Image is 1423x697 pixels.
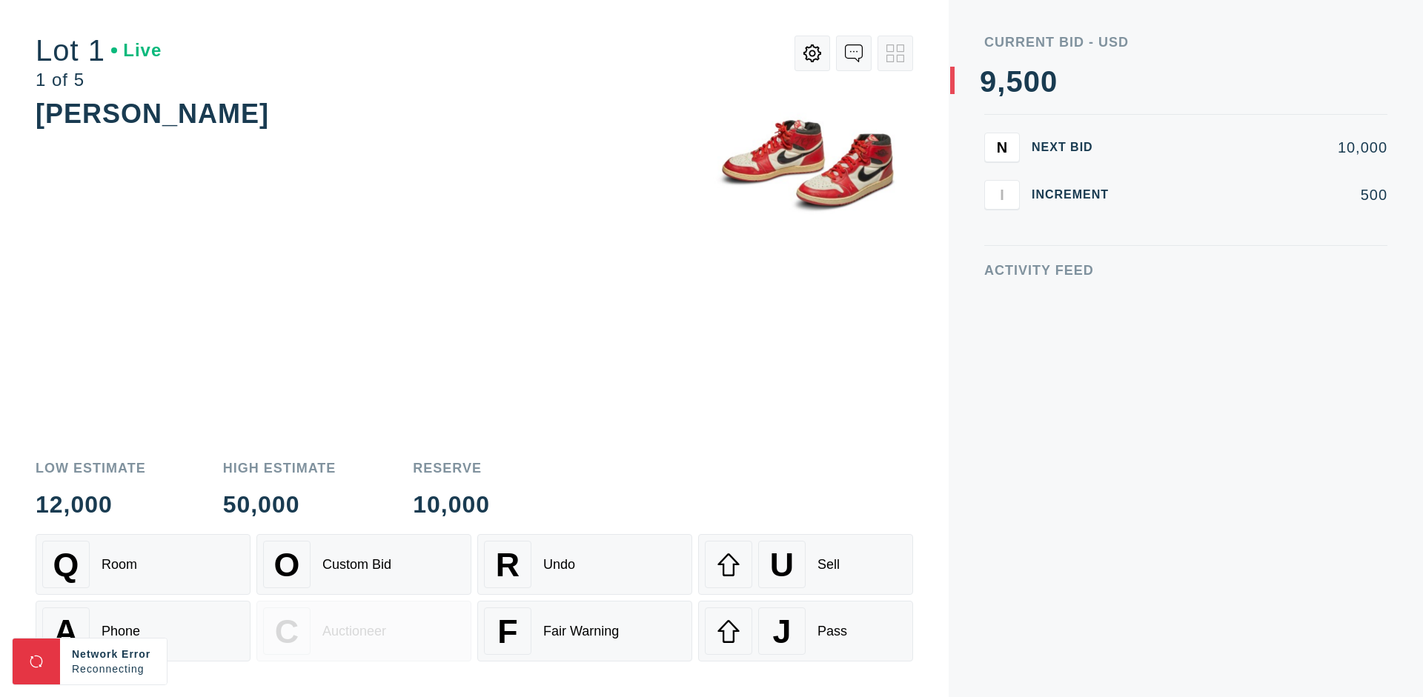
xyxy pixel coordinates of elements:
[1032,189,1121,201] div: Increment
[322,557,391,573] div: Custom Bid
[413,493,490,516] div: 10,000
[770,546,794,584] span: U
[36,71,162,89] div: 1 of 5
[53,546,79,584] span: Q
[984,36,1387,49] div: Current Bid - USD
[111,41,162,59] div: Live
[145,663,148,675] span: .
[54,613,78,650] span: A
[984,264,1387,277] div: Activity Feed
[984,133,1020,162] button: N
[275,613,299,650] span: C
[997,67,1006,363] div: ,
[698,601,913,661] button: JPass
[322,624,386,639] div: Auctioneer
[543,557,575,573] div: Undo
[36,601,251,661] button: APhone
[1132,140,1387,155] div: 10,000
[36,461,146,475] div: Low Estimate
[497,613,517,650] span: F
[36,36,162,65] div: Lot 1
[36,99,269,129] div: [PERSON_NAME]
[256,534,471,595] button: OCustom Bid
[1000,186,1004,203] span: I
[997,139,1007,156] span: N
[274,546,300,584] span: O
[1006,67,1023,96] div: 5
[817,624,847,639] div: Pass
[1032,141,1121,153] div: Next Bid
[772,613,791,650] span: J
[1041,67,1058,96] div: 0
[980,67,997,96] div: 9
[223,461,336,475] div: High Estimate
[36,534,251,595] button: QRoom
[413,461,490,475] div: Reserve
[36,493,146,516] div: 12,000
[102,557,137,573] div: Room
[698,534,913,595] button: USell
[151,663,155,675] span: .
[72,661,155,676] div: Reconnecting
[1132,187,1387,202] div: 500
[817,557,840,573] div: Sell
[147,663,151,675] span: .
[477,534,692,595] button: RUndo
[496,546,520,584] span: R
[223,493,336,516] div: 50,000
[1024,67,1041,96] div: 0
[477,601,692,661] button: FFair Warning
[256,601,471,661] button: CAuctioneer
[984,180,1020,210] button: I
[102,624,140,639] div: Phone
[72,647,155,661] div: Network Error
[543,624,619,639] div: Fair Warning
